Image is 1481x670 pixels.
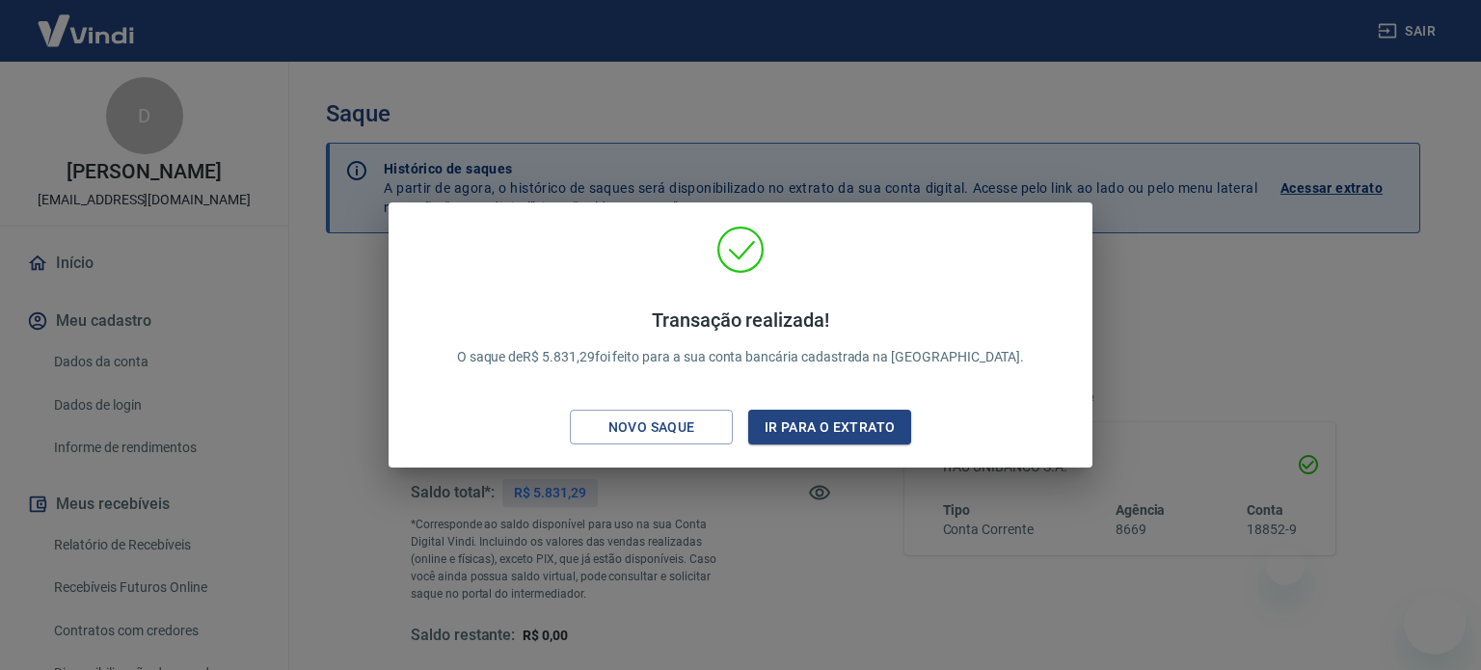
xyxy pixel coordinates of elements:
p: O saque de R$ 5.831,29 foi feito para a sua conta bancária cadastrada na [GEOGRAPHIC_DATA]. [457,308,1025,367]
button: Ir para o extrato [748,410,911,445]
h4: Transação realizada! [457,308,1025,332]
iframe: Fechar mensagem [1266,547,1305,585]
button: Novo saque [570,410,733,445]
div: Novo saque [585,415,718,440]
iframe: Botão para abrir a janela de mensagens [1404,593,1466,655]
